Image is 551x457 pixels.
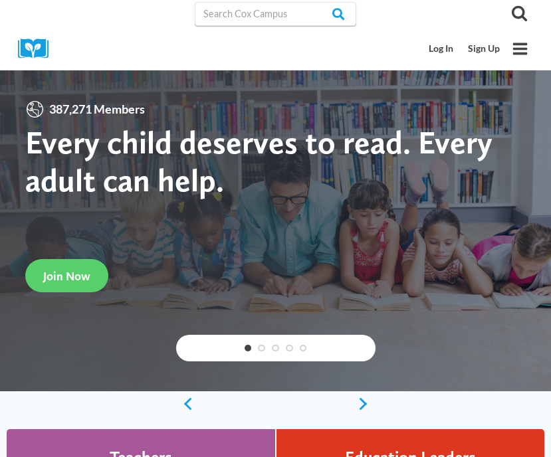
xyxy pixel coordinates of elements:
[25,259,108,292] a: Join Now
[176,397,194,411] a: previous
[195,2,357,26] input: Search Cox Campus
[358,397,376,411] a: next
[25,123,493,199] strong: Every child deserves to read. Every adult can help.
[18,39,58,59] img: Cox Campus
[272,345,279,352] a: 3
[461,37,507,61] a: Sign Up
[286,345,293,352] a: 4
[45,100,150,119] span: 387,271 Members
[258,345,265,352] a: 2
[507,36,533,62] button: Open menu
[176,391,376,417] div: content slider buttons
[422,37,461,61] a: Log In
[422,37,507,61] nav: Secondary Mobile Navigation
[300,345,307,352] a: 5
[43,269,90,283] span: Join Now
[245,345,252,352] a: 1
